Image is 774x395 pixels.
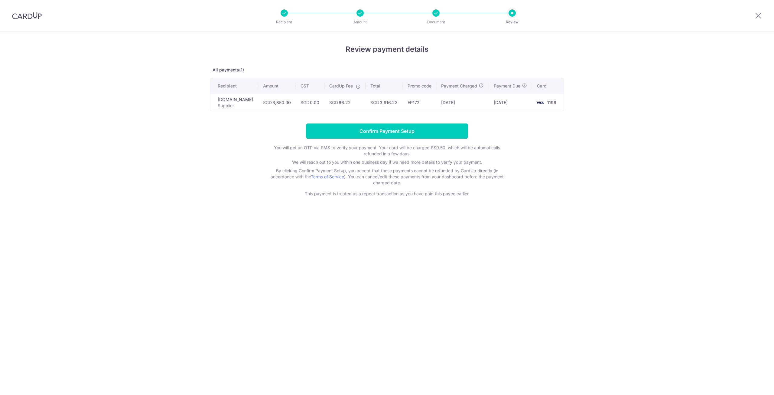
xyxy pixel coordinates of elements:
[534,99,546,106] img: <span class="translation_missing" title="translation missing: en.account_steps.new_confirm_form.b...
[329,83,353,89] span: CardUp Fee
[532,78,564,94] th: Card
[296,78,324,94] th: GST
[258,94,296,111] td: 3,850.00
[414,19,458,25] p: Document
[210,67,564,73] p: All payments(1)
[210,78,258,94] th: Recipient
[436,94,489,111] td: [DATE]
[266,145,508,157] p: You will get an OTP via SMS to verify your payment. Your card will be charged S$0.50, which will ...
[370,100,379,105] span: SGD
[12,12,42,19] img: CardUp
[296,94,324,111] td: 0.00
[547,100,556,105] span: 1196
[210,44,564,55] h4: Review payment details
[311,174,344,179] a: Terms of Service
[489,94,532,111] td: [DATE]
[301,100,309,105] span: SGD
[266,191,508,197] p: This payment is treated as a repeat transaction as you have paid this payee earlier.
[735,377,768,392] iframe: Opens a widget where you can find more information
[324,94,366,111] td: 66.22
[218,103,253,109] p: Supplier
[266,159,508,165] p: We will reach out to you within one business day if we need more details to verify your payment.
[490,19,535,25] p: Review
[494,83,520,89] span: Payment Due
[263,100,272,105] span: SGD
[403,94,436,111] td: EP172
[262,19,307,25] p: Recipient
[329,100,338,105] span: SGD
[210,94,258,111] td: [DOMAIN_NAME]
[258,78,296,94] th: Amount
[266,168,508,186] p: By clicking Confirm Payment Setup, you accept that these payments cannot be refunded by CardUp di...
[441,83,477,89] span: Payment Charged
[403,78,436,94] th: Promo code
[366,78,403,94] th: Total
[306,123,468,139] input: Confirm Payment Setup
[366,94,403,111] td: 3,916.22
[338,19,382,25] p: Amount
